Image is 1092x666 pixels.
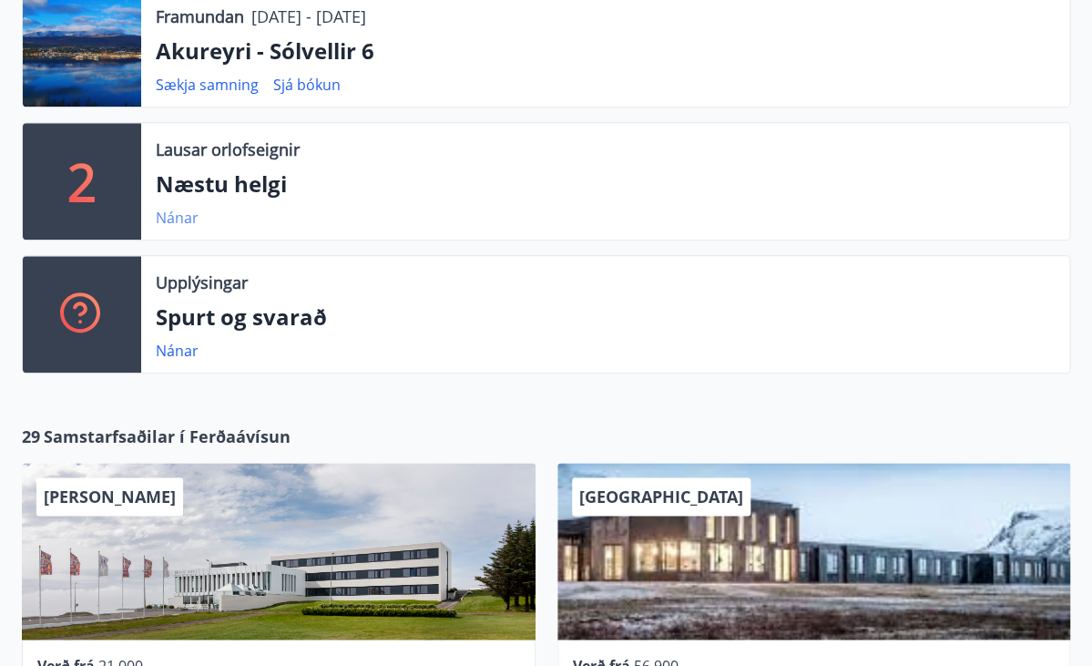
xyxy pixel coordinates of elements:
[156,36,1055,67] p: Akureyri - Sólvellir 6
[156,75,259,95] a: Sækja samning
[156,138,300,161] p: Lausar orlofseignir
[156,341,199,361] a: Nánar
[44,486,176,507] span: [PERSON_NAME]
[156,5,244,28] p: Framundan
[156,302,1055,333] p: Spurt og svarað
[44,425,291,448] span: Samstarfsaðilar í Ferðaávísun
[579,486,743,507] span: [GEOGRAPHIC_DATA]
[156,169,1055,200] p: Næstu helgi
[156,208,199,228] a: Nánar
[22,425,40,448] span: 29
[67,147,97,216] p: 2
[156,271,248,294] p: Upplýsingar
[251,5,366,28] p: [DATE] - [DATE]
[273,75,341,95] a: Sjá bókun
